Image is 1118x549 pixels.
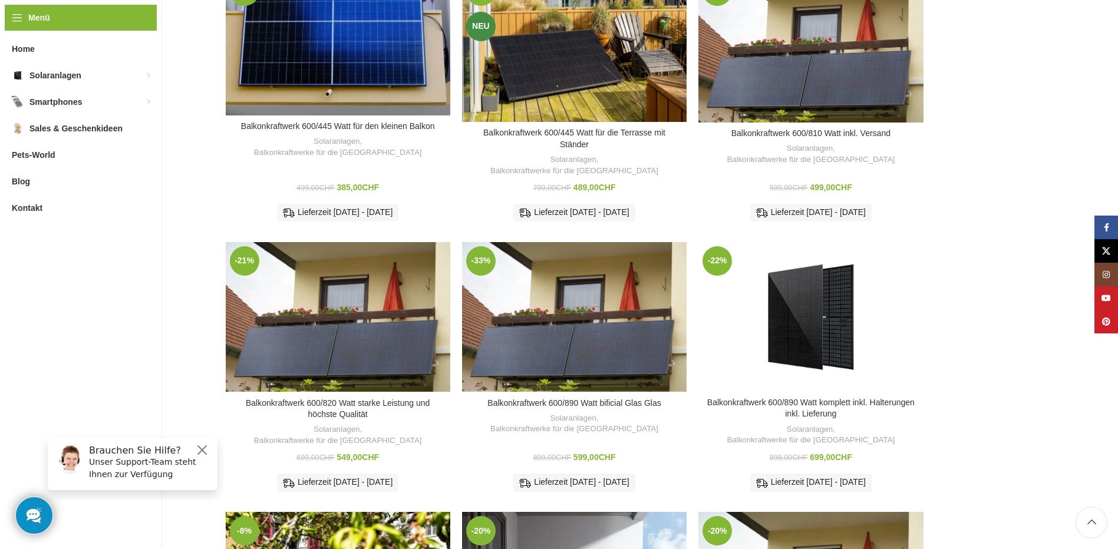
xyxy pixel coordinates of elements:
span: CHF [599,452,616,462]
div: Lieferzeit [DATE] - [DATE] [750,474,872,491]
bdi: 499,00 [296,184,334,192]
a: Balkonkraftwerk 600/890 Watt komplett inkl. Halterungen inkl. Lieferung [707,398,915,419]
bdi: 898,00 [770,454,807,462]
img: Smartphones [12,96,24,108]
bdi: 599,00 [770,184,807,192]
a: Pinterest Social Link [1094,310,1118,333]
a: Facebook Social Link [1094,216,1118,239]
a: Solaranlagen [550,154,596,166]
a: Balkonkraftwerke für die [GEOGRAPHIC_DATA] [490,166,658,177]
a: Balkonkraftwerk 600/810 Watt inkl. Versand [731,128,891,138]
a: X Social Link [1094,239,1118,263]
span: Kontakt [12,197,42,219]
bdi: 699,00 [296,454,334,462]
span: Smartphones [29,91,82,113]
span: CHF [319,184,335,192]
span: -33% [466,246,496,276]
a: Balkonkraftwerke für die [GEOGRAPHIC_DATA] [254,147,422,158]
a: Balkonkraftwerke für die [GEOGRAPHIC_DATA] [254,435,422,447]
span: CHF [362,452,379,462]
bdi: 599,00 [573,452,616,462]
a: Balkonkraftwerke für die [GEOGRAPHIC_DATA] [727,435,895,446]
span: Home [12,38,35,59]
div: , [232,136,444,158]
span: -20% [466,516,496,545]
a: Solaranlagen [550,413,596,424]
div: Lieferzeit [DATE] - [DATE] [277,204,398,221]
a: Balkonkraftwerk 600/890 Watt komplett inkl. Halterungen inkl. Lieferung [698,242,923,392]
span: Solaranlagen [29,65,81,86]
span: Pets-World [12,144,55,166]
bdi: 799,00 [533,184,571,192]
bdi: 699,00 [810,452,852,462]
span: -8% [230,516,259,545]
a: YouTube Social Link [1094,286,1118,310]
a: Balkonkraftwerk 600/820 Watt starke Leistung und höchste Qualität [226,242,450,392]
div: , [704,143,917,165]
button: Close [157,15,171,29]
span: CHF [792,454,807,462]
img: Sales & Geschenkideen [12,123,24,134]
span: -20% [703,516,732,545]
a: Balkonkraftwerk 600/890 Watt bificial Glas Glas [487,398,661,408]
span: Sales & Geschenkideen [29,118,123,139]
span: -22% [703,246,732,276]
span: -21% [230,246,259,276]
bdi: 385,00 [337,183,380,192]
a: Instagram Social Link [1094,263,1118,286]
div: , [468,413,681,435]
span: CHF [599,183,616,192]
span: CHF [835,183,852,192]
h6: Brauchen Sie Hilfe? [51,16,172,28]
bdi: 549,00 [337,452,380,462]
a: Scroll to top button [1077,508,1106,537]
img: Customer service [17,16,46,46]
p: Unser Support-Team steht Ihnen zur Verfügung [51,28,172,52]
a: Balkonkraftwerk 600/445 Watt für die Terrasse mit Ständer [483,128,665,149]
a: Solaranlagen [314,424,360,435]
a: Balkonkraftwerke für die [GEOGRAPHIC_DATA] [727,154,895,166]
span: Menü [28,11,50,24]
bdi: 499,00 [810,183,852,192]
span: CHF [835,452,852,462]
a: Balkonkraftwerk 600/890 Watt bificial Glas Glas [462,242,687,392]
a: Solaranlagen [787,143,833,154]
div: , [232,424,444,446]
span: CHF [792,184,807,192]
div: , [704,424,917,446]
span: Blog [12,171,30,192]
span: CHF [556,184,571,192]
div: , [468,154,681,176]
div: Lieferzeit [DATE] - [DATE] [513,204,635,221]
a: Solaranlagen [314,136,360,147]
a: Balkonkraftwerk 600/820 Watt starke Leistung und höchste Qualität [246,398,430,419]
span: CHF [362,183,379,192]
a: Solaranlagen [787,424,833,435]
span: CHF [319,454,335,462]
div: Lieferzeit [DATE] - [DATE] [513,474,635,491]
a: Balkonkraftwerk 600/445 Watt für den kleinen Balkon [241,121,435,131]
div: Lieferzeit [DATE] - [DATE] [277,474,398,491]
bdi: 489,00 [573,183,616,192]
bdi: 899,00 [533,454,571,462]
span: Neu [466,12,496,41]
div: Lieferzeit [DATE] - [DATE] [750,204,872,221]
span: CHF [556,454,571,462]
img: Solaranlagen [12,70,24,81]
a: Balkonkraftwerke für die [GEOGRAPHIC_DATA] [490,424,658,435]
